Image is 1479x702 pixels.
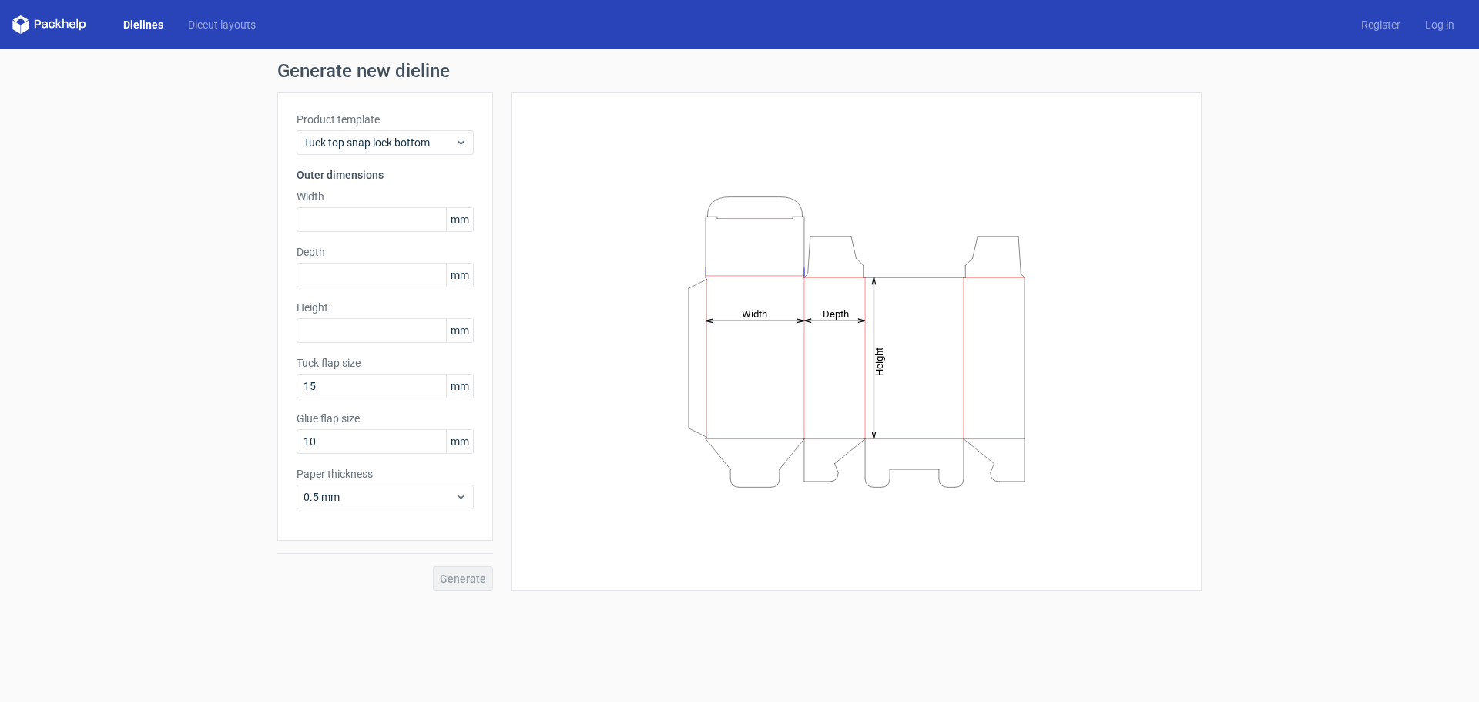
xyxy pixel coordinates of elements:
span: mm [446,430,473,453]
tspan: Depth [823,307,849,319]
a: Dielines [111,17,176,32]
a: Diecut layouts [176,17,268,32]
label: Depth [297,244,474,260]
h1: Generate new dieline [277,62,1202,80]
label: Tuck flap size [297,355,474,371]
a: Register [1349,17,1413,32]
span: mm [446,319,473,342]
h3: Outer dimensions [297,167,474,183]
span: Tuck top snap lock bottom [304,135,455,150]
a: Log in [1413,17,1467,32]
label: Width [297,189,474,204]
tspan: Height [874,347,885,375]
label: Product template [297,112,474,127]
label: Height [297,300,474,315]
label: Glue flap size [297,411,474,426]
span: mm [446,375,473,398]
span: mm [446,264,473,287]
label: Paper thickness [297,466,474,482]
tspan: Width [742,307,767,319]
span: mm [446,208,473,231]
span: 0.5 mm [304,489,455,505]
